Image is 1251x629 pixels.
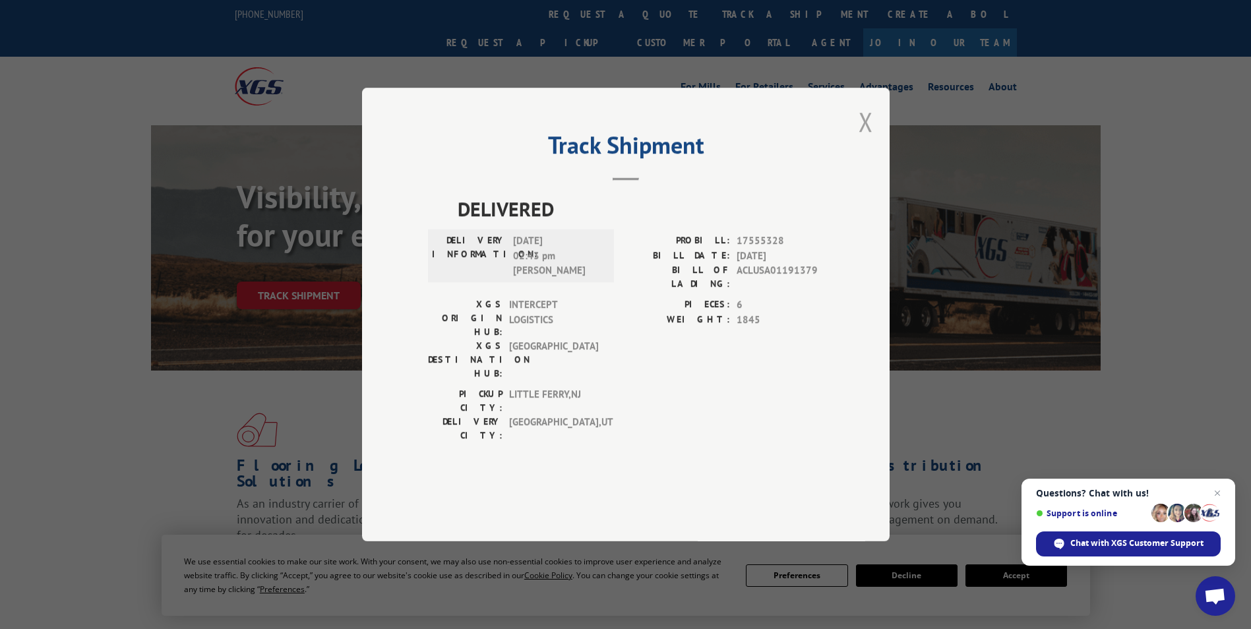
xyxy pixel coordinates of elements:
label: DELIVERY CITY: [428,415,503,442]
span: Support is online [1036,508,1147,518]
h2: Track Shipment [428,136,824,161]
span: [DATE] [737,249,824,264]
span: DELIVERED [458,194,824,224]
label: BILL OF LADING: [626,263,730,291]
label: XGS ORIGIN HUB: [428,297,503,339]
span: ACLUSA01191379 [737,263,824,291]
label: PIECES: [626,297,730,313]
span: [GEOGRAPHIC_DATA] , UT [509,415,598,442]
label: BILL DATE: [626,249,730,264]
a: Open chat [1196,576,1235,616]
span: 1845 [737,313,824,328]
span: 17555328 [737,233,824,249]
span: Questions? Chat with us! [1036,488,1221,498]
label: WEIGHT: [626,313,730,328]
span: [GEOGRAPHIC_DATA] [509,339,598,380]
span: INTERCEPT LOGISTICS [509,297,598,339]
span: [DATE] 02:43 pm [PERSON_NAME] [513,233,602,278]
span: Chat with XGS Customer Support [1036,531,1221,556]
label: XGS DESTINATION HUB: [428,339,503,380]
label: DELIVERY INFORMATION: [432,233,506,278]
label: PROBILL: [626,233,730,249]
span: 6 [737,297,824,313]
label: PICKUP CITY: [428,387,503,415]
span: Chat with XGS Customer Support [1070,537,1204,549]
span: LITTLE FERRY , NJ [509,387,598,415]
button: Close modal [859,104,873,139]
